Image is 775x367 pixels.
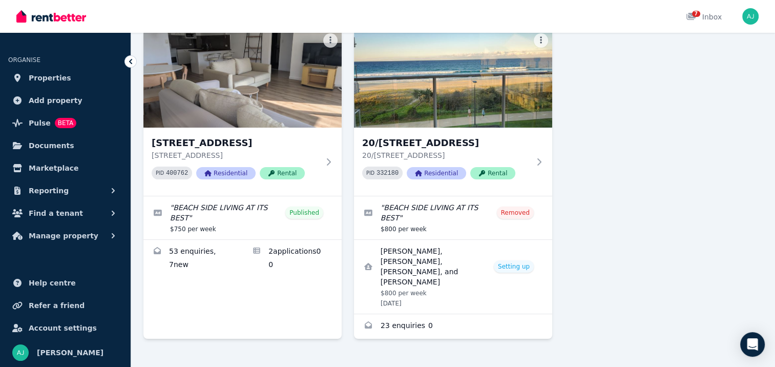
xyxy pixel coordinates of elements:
[152,150,319,160] p: [STREET_ADDRESS]
[8,273,122,293] a: Help centre
[354,29,552,196] a: 20/373-375 Golden Four Drive, Tugun20/[STREET_ADDRESS]20/[STREET_ADDRESS]PID 332180ResidentialRental
[260,167,305,179] span: Rental
[376,170,399,177] code: 332180
[366,170,374,176] small: PID
[152,136,319,150] h3: [STREET_ADDRESS]
[29,207,83,219] span: Find a tenant
[354,314,552,339] a: Enquiries for 20/373-375 Golden Four Drive, Tugun
[143,29,342,196] a: 11/373 Golden Four Dr, Tugun[STREET_ADDRESS][STREET_ADDRESS]PID 400762ResidentialRental
[29,322,97,334] span: Account settings
[323,33,338,48] button: More options
[8,113,122,133] a: PulseBETA
[8,295,122,316] a: Refer a friend
[37,346,103,359] span: [PERSON_NAME]
[243,240,342,278] a: Applications for 11/373 Golden Four Dr, Tugun
[8,226,122,246] button: Manage property
[740,332,765,357] div: Open Intercom Messenger
[166,170,188,177] code: 400762
[354,240,552,314] a: View details for Isabella Whitehead, Alexandra Whitehead, Richard Game, and Jessey Mcguire
[29,117,51,129] span: Pulse
[29,139,74,152] span: Documents
[686,12,722,22] div: Inbox
[742,8,759,25] img: Ann Jones
[692,11,700,17] span: 7
[354,196,552,239] a: Edit listing: BEACH SIDE LIVING AT ITS BEST
[196,167,256,179] span: Residential
[29,72,71,84] span: Properties
[143,29,342,128] img: 11/373 Golden Four Dr, Tugun
[29,277,76,289] span: Help centre
[8,90,122,111] a: Add property
[534,33,548,48] button: More options
[407,167,466,179] span: Residential
[362,150,530,160] p: 20/[STREET_ADDRESS]
[143,196,342,239] a: Edit listing: BEACH SIDE LIVING AT ITS BEST
[8,68,122,88] a: Properties
[29,185,69,197] span: Reporting
[12,344,29,361] img: Ann Jones
[29,299,85,312] span: Refer a friend
[29,230,98,242] span: Manage property
[143,240,243,278] a: Enquiries for 11/373 Golden Four Dr, Tugun
[29,162,78,174] span: Marketplace
[8,56,40,64] span: ORGANISE
[8,180,122,201] button: Reporting
[354,29,552,128] img: 20/373-375 Golden Four Drive, Tugun
[8,135,122,156] a: Documents
[8,203,122,223] button: Find a tenant
[29,94,82,107] span: Add property
[55,118,76,128] span: BETA
[8,318,122,338] a: Account settings
[362,136,530,150] h3: 20/[STREET_ADDRESS]
[156,170,164,176] small: PID
[8,158,122,178] a: Marketplace
[16,9,86,24] img: RentBetter
[470,167,515,179] span: Rental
